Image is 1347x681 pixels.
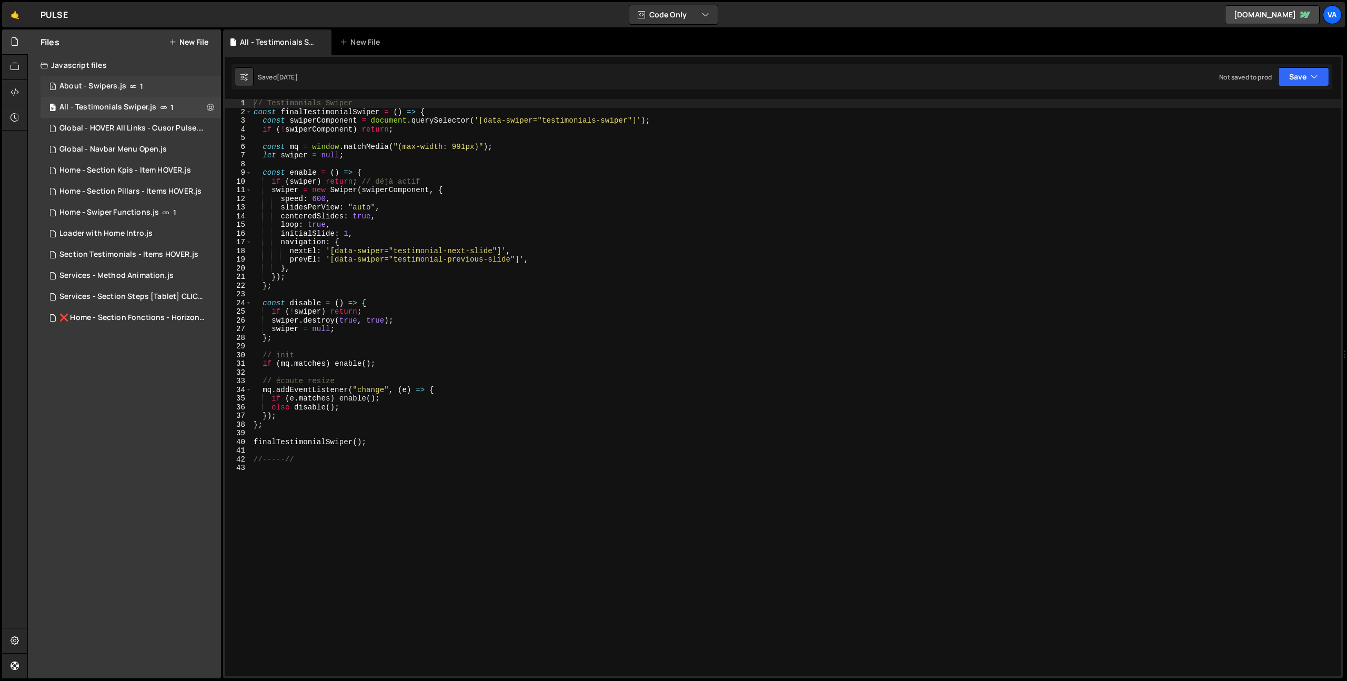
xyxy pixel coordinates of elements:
div: 5 [225,134,252,143]
button: New File [169,38,208,46]
div: 16253/45227.js [41,223,221,244]
div: 33 [225,377,252,386]
div: 17 [225,238,252,247]
div: Saved [258,73,298,82]
div: Home - Section Pillars - Items HOVER.js [59,187,202,196]
div: 28 [225,334,252,343]
div: 16253/44429.js [41,181,222,202]
div: Global - Navbar Menu Open.js [59,145,167,154]
div: ❌ Home - Section Fonctions - Horizontal scroll.js [59,313,205,323]
button: Save [1278,67,1329,86]
span: 9 [49,104,56,113]
h2: Files [41,36,59,48]
div: 4 [225,125,252,134]
div: Services - Method Animation.js [59,271,174,281]
div: 27 [225,325,252,334]
div: 35 [225,394,252,403]
div: 20 [225,264,252,273]
div: 40 [225,438,252,447]
span: 1 [173,208,176,217]
div: 26 [225,316,252,325]
div: Global - HOVER All Links - Cusor Pulse.js [59,124,205,133]
div: 42 [225,455,252,464]
div: 16253/43838.js [41,76,221,97]
div: 37 [225,412,252,420]
div: [DATE] [277,73,298,82]
div: 18 [225,247,252,256]
div: 16253/45790.js [41,286,225,307]
a: [DOMAIN_NAME] [1225,5,1320,24]
div: 22 [225,282,252,291]
div: Home - Swiper Functions.js [59,208,159,217]
div: 31 [225,359,252,368]
div: 9 [225,168,252,177]
div: All - Testimonials Swiper.js [59,103,156,112]
a: 🤙 [2,2,28,27]
div: Not saved to prod [1219,73,1272,82]
div: 7 [225,151,252,160]
div: 39 [225,429,252,438]
div: 38 [225,420,252,429]
div: 41 [225,446,252,455]
div: 29 [225,342,252,351]
div: 21 [225,273,252,282]
span: 1 [140,82,143,91]
div: 16 [225,229,252,238]
div: 16253/45676.js [41,118,225,139]
div: 30 [225,351,252,360]
div: Services - Section Steps [Tablet] CLICK.js [59,292,205,302]
div: Home - Section Kpis - Item HOVER.js [59,166,191,175]
div: 34 [225,386,252,395]
div: 16253/44485.js [41,160,221,181]
div: Section Testimonials - Items HOVER.js [59,250,198,259]
div: 6 [225,143,252,152]
div: 10 [225,177,252,186]
div: 15 [225,221,252,229]
div: 14 [225,212,252,221]
a: Va [1323,5,1342,24]
div: 8 [225,160,252,169]
div: 23 [225,290,252,299]
div: About - Swipers.js [59,82,126,91]
div: Loader with Home Intro.js [59,229,153,238]
div: 16253/44878.js [41,265,221,286]
div: 16253/44426.js [41,139,221,160]
div: 36 [225,403,252,412]
div: PULSE [41,8,68,21]
div: 3 [225,116,252,125]
div: 24 [225,299,252,308]
div: All - Testimonials Swiper.js [240,37,319,47]
span: 1 [49,83,56,92]
div: 19 [225,255,252,264]
div: 11 [225,186,252,195]
div: Javascript files [28,55,221,76]
div: 43 [225,464,252,473]
div: 32 [225,368,252,377]
span: 1 [170,103,174,112]
div: 16253/45325.js [41,244,221,265]
button: Code Only [629,5,718,24]
div: New File [340,37,384,47]
div: 16253/45820.js [41,307,225,328]
div: 16253/46221.js [41,202,221,223]
div: 1 [225,99,252,108]
div: 16253/45780.js [41,97,221,118]
div: 2 [225,108,252,117]
div: 13 [225,203,252,212]
div: 25 [225,307,252,316]
div: 12 [225,195,252,204]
